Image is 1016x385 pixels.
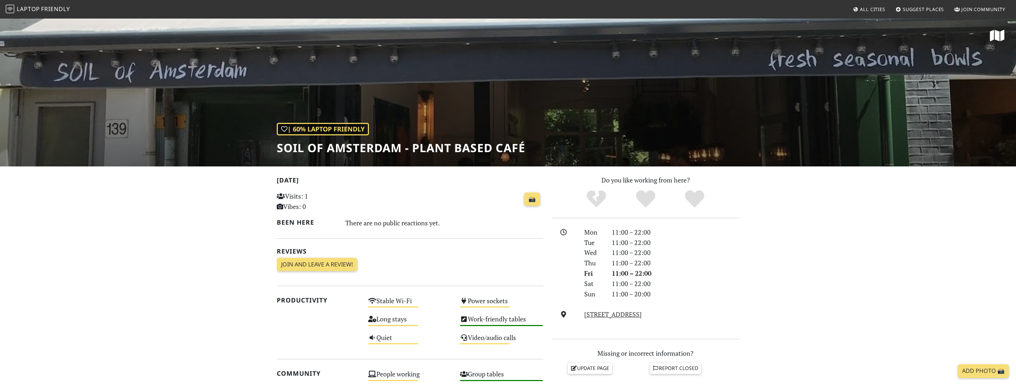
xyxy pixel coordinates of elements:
[580,227,607,237] div: Mon
[580,258,607,268] div: Thu
[277,258,357,271] a: Join and leave a review!
[364,295,456,313] div: Stable Wi-Fi
[850,3,888,16] a: All Cities
[552,348,740,359] p: Missing or incorrect information?
[580,289,607,299] div: Sun
[607,258,744,268] div: 11:00 – 22:00
[41,5,70,13] span: Friendly
[572,189,621,209] div: No
[607,247,744,258] div: 11:00 – 22:00
[277,370,360,377] h2: Community
[951,3,1008,16] a: Join Community
[277,176,543,187] h2: [DATE]
[6,5,14,13] img: LaptopFriendly
[903,6,944,12] span: Suggest Places
[552,175,740,185] p: Do you like working from here?
[277,123,369,135] div: | 60% Laptop Friendly
[607,289,744,299] div: 11:00 – 20:00
[456,313,547,331] div: Work-friendly tables
[607,237,744,248] div: 11:00 – 22:00
[568,363,612,374] a: Update page
[650,363,701,374] a: Report closed
[580,268,607,279] div: Fri
[580,279,607,289] div: Sat
[893,3,947,16] a: Suggest Places
[584,310,642,319] a: [STREET_ADDRESS]
[607,227,744,237] div: 11:00 – 22:00
[621,189,670,209] div: Yes
[958,364,1009,378] a: Add Photo 📸
[607,268,744,279] div: 11:00 – 22:00
[277,247,543,255] h2: Reviews
[580,247,607,258] div: Wed
[364,313,456,331] div: Long stays
[607,279,744,289] div: 11:00 – 22:00
[277,296,360,304] h2: Productivity
[456,295,547,313] div: Power sockets
[6,3,70,16] a: LaptopFriendly LaptopFriendly
[17,5,40,13] span: Laptop
[580,237,607,248] div: Tue
[277,141,525,155] h1: SOIL of Amsterdam - Plant Based Café
[670,189,719,209] div: Definitely!
[277,219,337,226] h2: Been here
[456,332,547,350] div: Video/audio calls
[961,6,1005,12] span: Join Community
[364,332,456,350] div: Quiet
[345,217,543,229] div: There are no public reactions yet.
[860,6,885,12] span: All Cities
[277,191,360,212] p: Visits: 1 Vibes: 0
[524,192,540,206] a: 📸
